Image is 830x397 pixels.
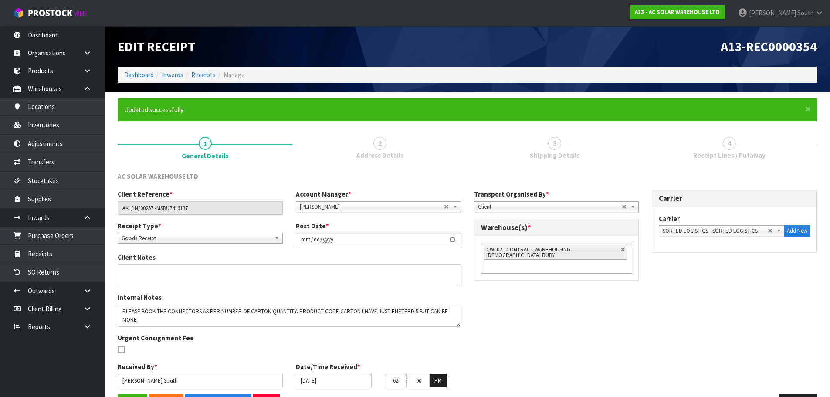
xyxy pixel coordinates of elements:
[118,221,161,231] label: Receipt Type
[486,246,570,259] span: CWL02 - CONTRACT WAREHOUSING [DEMOGRAPHIC_DATA] RUBY
[124,71,154,79] a: Dashboard
[296,362,360,371] label: Date/Time Received
[806,103,811,115] span: ×
[630,5,725,19] a: A13 - AC SOLAR WAREHOUSE LTD
[659,214,680,223] label: Carrier
[300,202,444,212] span: [PERSON_NAME]
[118,38,195,54] span: Edit Receipt
[118,253,156,262] label: Client Notes
[430,374,447,388] button: PM
[474,190,549,199] label: Transport Organised By
[478,202,622,212] span: Client
[530,151,579,160] span: Shipping Details
[663,226,768,236] span: SORTED LOGISTICS - SORTED LOGISTICS
[635,8,720,16] strong: A13 - AC SOLAR WAREHOUSE LTD
[407,374,408,388] td: :
[118,293,162,302] label: Internal Notes
[118,190,173,199] label: Client Reference
[408,374,430,387] input: MM
[548,137,561,150] span: 3
[296,221,329,231] label: Post Date
[182,151,228,160] span: General Details
[199,137,212,150] span: 1
[191,71,216,79] a: Receipts
[723,137,736,150] span: 4
[749,9,796,17] span: [PERSON_NAME]
[28,7,72,19] span: ProStock
[356,151,403,160] span: Address Details
[118,172,198,180] span: AC SOLAR WAREHOUSE LTD
[721,38,817,54] span: A13-REC0000354
[118,362,157,371] label: Received By
[693,151,766,160] span: Receipt Lines / Putaway
[118,201,283,215] input: Client Reference
[385,374,407,387] input: HH
[122,233,271,244] span: Goods Receipt
[797,9,814,17] span: South
[784,225,810,237] button: Add New
[373,137,386,150] span: 2
[481,224,632,232] h3: Warehouse(s)
[162,71,183,79] a: Inwards
[118,333,194,343] label: Urgent Consignment Fee
[74,10,88,18] small: WMS
[296,374,372,387] input: Date/Time received
[224,71,245,79] span: Manage
[659,194,810,203] h3: Carrier
[13,7,24,18] img: cube-alt.png
[296,190,351,199] label: Account Manager
[124,105,183,114] span: Updated successfully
